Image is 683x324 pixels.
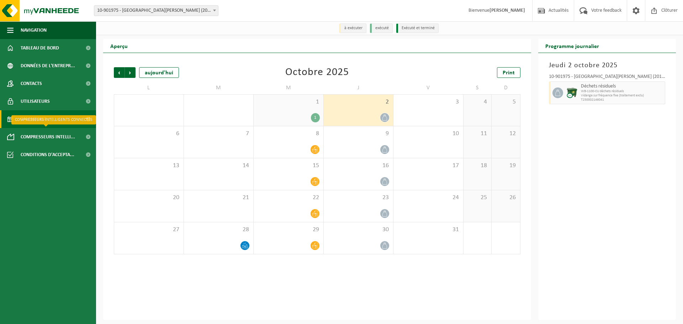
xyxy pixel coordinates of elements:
span: 1 [257,98,320,106]
span: Données de l'entrepr... [21,57,75,75]
div: aujourd'hui [139,67,179,78]
span: 9 [327,130,390,138]
span: 21 [187,194,250,202]
span: 31 [397,226,460,234]
li: Exécuté et terminé [396,23,439,33]
span: 11 [467,130,488,138]
h2: Programme journalier [538,39,606,53]
span: Print [503,70,515,76]
span: Contacts [21,75,42,92]
span: 18 [467,162,488,170]
span: Vidange sur fréquence fixe (traitement exclu) [581,94,663,98]
span: Précédent [114,67,125,78]
td: J [324,81,394,94]
td: S [464,81,492,94]
td: D [492,81,520,94]
span: 22 [257,194,320,202]
span: 7 [187,130,250,138]
span: 19 [495,162,516,170]
span: Déchets résiduels [581,84,663,89]
span: 15 [257,162,320,170]
td: V [393,81,464,94]
span: 24 [397,194,460,202]
span: Calendrier [21,110,47,128]
span: 12 [495,130,516,138]
div: 1 [311,113,320,122]
span: Conditions d'accepta... [21,146,74,164]
span: 29 [257,226,320,234]
span: T250002146041 [581,98,663,102]
span: 14 [187,162,250,170]
span: 3 [397,98,460,106]
span: 17 [397,162,460,170]
span: Tableau de bord [21,39,59,57]
span: Compresseurs intelli... [21,128,75,146]
span: 10-901975 - AVA SINT-JANS-MOLENBEEK (201001) - SINT-JANS-MOLENBEEK [94,5,218,16]
a: Print [497,67,520,78]
iframe: chat widget [4,308,119,324]
h2: Aperçu [103,39,135,53]
span: 16 [327,162,390,170]
img: WB-1100-CU [567,87,577,98]
span: 10 [397,130,460,138]
span: 25 [467,194,488,202]
span: 5 [495,98,516,106]
span: 10-901975 - AVA SINT-JANS-MOLENBEEK (201001) - SINT-JANS-MOLENBEEK [94,6,218,16]
span: 23 [327,194,390,202]
div: Octobre 2025 [285,67,349,78]
span: 27 [118,226,180,234]
span: 20 [118,194,180,202]
h3: Jeudi 2 octobre 2025 [549,60,666,71]
span: Utilisateurs [21,92,50,110]
span: 26 [495,194,516,202]
span: 30 [327,226,390,234]
span: 8 [257,130,320,138]
span: 13 [118,162,180,170]
span: 2 [327,98,390,106]
span: WB-1100-CU déchets résiduels [581,89,663,94]
span: 6 [118,130,180,138]
div: 10-901975 - [GEOGRAPHIC_DATA][PERSON_NAME] (201001) - [GEOGRAPHIC_DATA][PERSON_NAME] [549,74,666,81]
td: M [254,81,324,94]
td: L [114,81,184,94]
span: 4 [467,98,488,106]
span: Navigation [21,21,47,39]
td: M [184,81,254,94]
strong: [PERSON_NAME] [489,8,525,13]
li: à exécuter [339,23,366,33]
span: 28 [187,226,250,234]
span: Suivant [125,67,136,78]
li: exécuté [370,23,393,33]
